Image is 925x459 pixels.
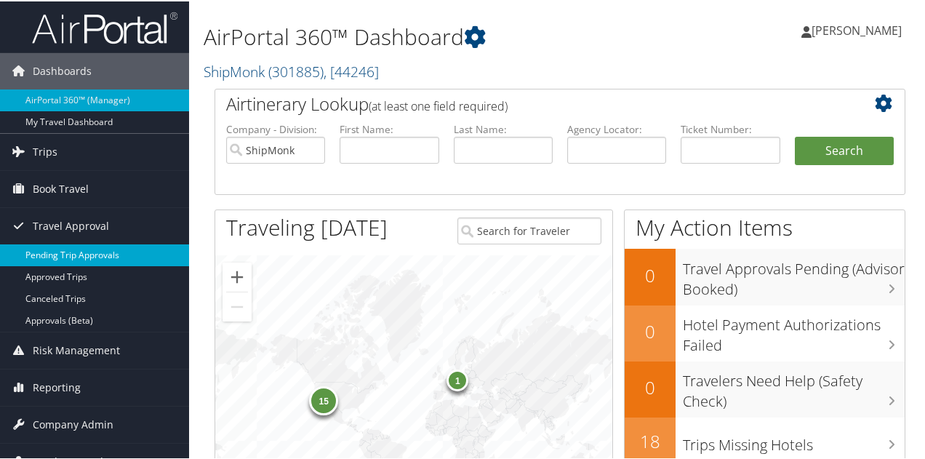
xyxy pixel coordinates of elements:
[32,9,177,44] img: airportal-logo.png
[369,97,508,113] span: (at least one field required)
[683,306,905,354] h3: Hotel Payment Authorizations Failed
[625,304,905,360] a: 0Hotel Payment Authorizations Failed
[447,368,468,390] div: 1
[681,121,780,135] label: Ticket Number:
[625,374,676,399] h2: 0
[340,121,439,135] label: First Name:
[683,250,905,298] h3: Travel Approvals Pending (Advisor Booked)
[226,90,836,115] h2: Airtinerary Lookup
[204,20,678,51] h1: AirPortal 360™ Dashboard
[223,291,252,320] button: Zoom out
[268,60,324,80] span: ( 301885 )
[683,426,905,454] h3: Trips Missing Hotels
[795,135,894,164] button: Search
[625,262,676,287] h2: 0
[625,360,905,416] a: 0Travelers Need Help (Safety Check)
[567,121,666,135] label: Agency Locator:
[454,121,553,135] label: Last Name:
[625,211,905,242] h1: My Action Items
[683,362,905,410] h3: Travelers Need Help (Safety Check)
[812,21,902,37] span: [PERSON_NAME]
[226,211,388,242] h1: Traveling [DATE]
[204,60,379,80] a: ShipMonk
[33,52,92,88] span: Dashboards
[33,169,89,206] span: Book Travel
[33,207,109,243] span: Travel Approval
[223,261,252,290] button: Zoom in
[625,247,905,303] a: 0Travel Approvals Pending (Advisor Booked)
[33,331,120,367] span: Risk Management
[801,7,916,51] a: [PERSON_NAME]
[33,405,113,442] span: Company Admin
[33,368,81,404] span: Reporting
[457,216,601,243] input: Search for Traveler
[324,60,379,80] span: , [ 44246 ]
[625,428,676,452] h2: 18
[625,318,676,343] h2: 0
[33,132,57,169] span: Trips
[226,121,325,135] label: Company - Division:
[309,385,338,414] div: 15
